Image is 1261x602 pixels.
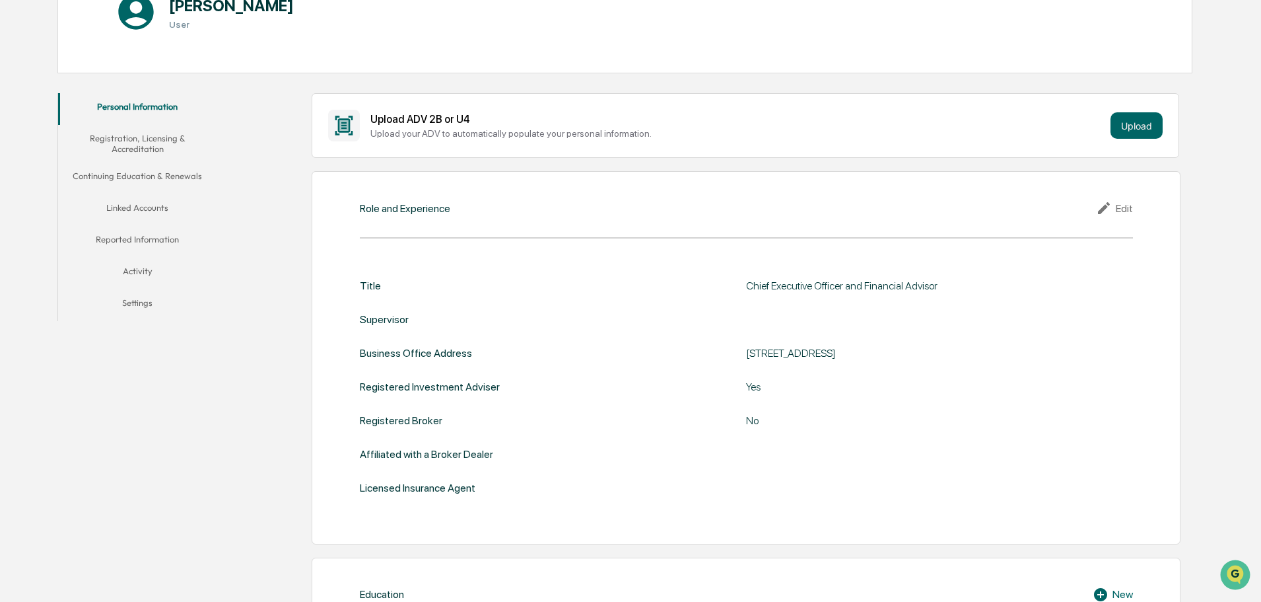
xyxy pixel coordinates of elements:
[58,194,217,226] button: Linked Accounts
[360,482,475,494] div: Licensed Insurance Agent
[360,202,450,215] div: Role and Experience
[58,163,217,194] button: Continuing Education & Renewals
[58,125,217,163] button: Registration, Licensing & Accreditation
[13,101,37,125] img: 1746055101610-c473b297-6a78-478c-a979-82029cc54cd1
[58,226,217,258] button: Reported Information
[58,289,217,321] button: Settings
[1096,200,1133,216] div: Edit
[360,347,472,359] div: Business Office Address
[58,93,217,321] div: secondary tabs example
[360,448,493,461] div: Affiliated with a Broker Dealer
[1219,558,1254,594] iframe: Open customer support
[746,414,1076,427] div: No
[370,128,1105,139] div: Upload your ADV to automatically populate your personal information.
[90,161,169,185] a: 🗄️Attestations
[58,93,217,125] button: Personal Information
[1110,112,1163,139] button: Upload
[224,105,240,121] button: Start new chat
[746,347,1076,359] div: [STREET_ADDRESS]
[45,101,217,114] div: Start new chat
[169,19,294,30] h3: User
[109,167,164,180] span: Attestations
[8,186,88,210] a: 🔎Data Lookup
[13,193,24,204] div: 🔎
[96,168,106,178] div: 🗄️
[131,224,160,234] span: Pylon
[746,280,1076,292] div: Chief Executive Officer and Financial Advisor
[58,258,217,289] button: Activity
[13,168,24,178] div: 🖐️
[26,192,83,205] span: Data Lookup
[360,313,409,326] div: Supervisor
[746,381,1076,393] div: Yes
[93,223,160,234] a: Powered byPylon
[26,167,85,180] span: Preclearance
[360,588,404,601] div: Education
[360,414,442,427] div: Registered Broker
[8,161,90,185] a: 🖐️Preclearance
[370,113,1105,126] div: Upload ADV 2B or U4
[360,381,500,393] div: Registered Investment Adviser
[45,114,167,125] div: We're available if you need us!
[13,28,240,49] p: How can we help?
[360,280,381,292] div: Title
